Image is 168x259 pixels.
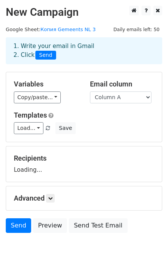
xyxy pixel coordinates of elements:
a: Preview [33,218,67,233]
a: Templates [14,111,47,119]
a: Копия Gemeents NL 3 [40,27,96,32]
div: 1. Write your email in Gmail 2. Click [8,42,160,60]
span: Daily emails left: 50 [111,25,162,34]
span: Send [35,51,56,60]
h5: Advanced [14,194,154,203]
h5: Email column [90,80,155,88]
small: Google Sheet: [6,27,96,32]
a: Copy/paste... [14,91,61,103]
div: Loading... [14,154,154,174]
h5: Recipients [14,154,154,163]
button: Save [55,122,75,134]
a: Daily emails left: 50 [111,27,162,32]
h5: Variables [14,80,78,88]
a: Send [6,218,31,233]
a: Send Test Email [69,218,127,233]
h2: New Campaign [6,6,162,19]
a: Load... [14,122,43,134]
